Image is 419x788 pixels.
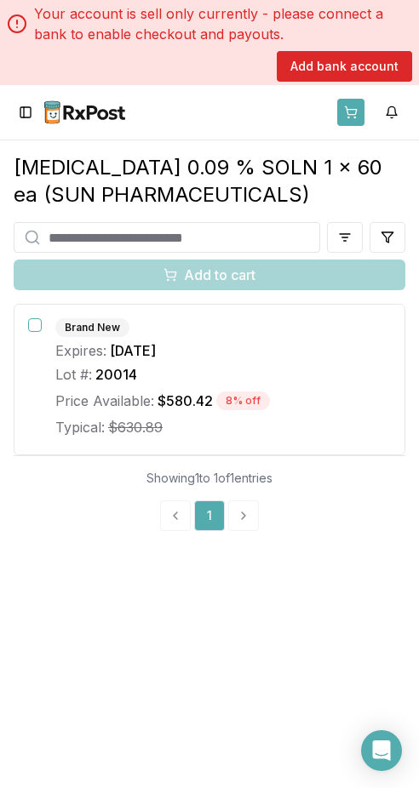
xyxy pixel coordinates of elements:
nav: pagination [160,500,259,531]
span: $630.89 [108,417,163,437]
span: 20014 [95,364,137,385]
a: 1 [194,500,225,531]
span: Price Available: [55,391,154,411]
div: Showing 1 to 1 of 1 entries [146,470,273,487]
p: Your account is sell only currently - please connect a bank to enable checkout and payouts. [34,3,412,44]
div: Brand New [55,318,129,337]
span: Lot #: [55,364,92,385]
span: [DATE] [110,340,156,361]
button: Add bank account [277,51,412,82]
div: 8 % off [216,391,270,410]
div: Open Intercom Messenger [361,730,402,771]
span: $580.42 [158,391,213,411]
div: [MEDICAL_DATA] 0.09 % SOLN 1 x 60 ea (SUN PHARMACEUTICALS) [14,154,405,208]
img: RxPost Logo [44,100,126,124]
span: Expires: [55,340,106,361]
span: Typical: [55,417,105,437]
